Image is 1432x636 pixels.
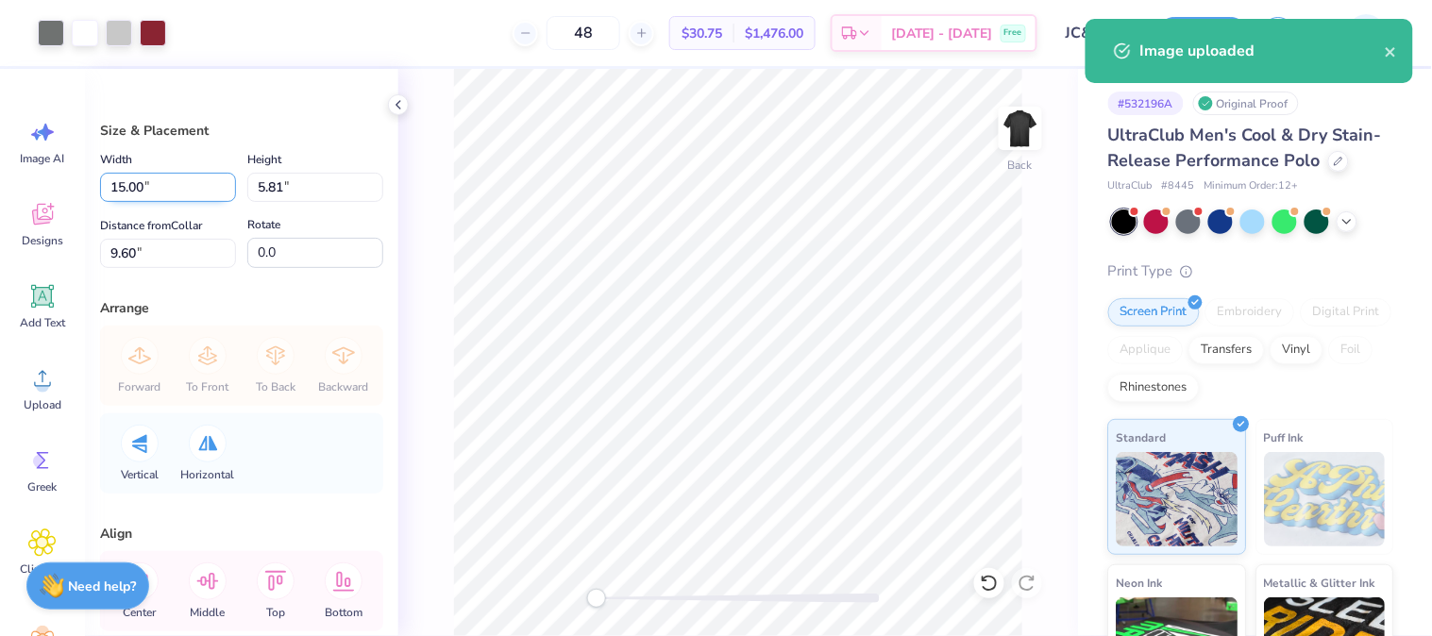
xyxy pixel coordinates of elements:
span: Center [124,605,157,620]
span: Minimum Order: 12 + [1205,178,1299,194]
div: Vinyl [1271,336,1323,364]
span: Metallic & Glitter Ink [1265,573,1376,593]
button: close [1385,40,1398,62]
span: Designs [22,233,63,248]
span: Puff Ink [1265,427,1305,447]
input: Untitled Design [1052,14,1144,52]
span: Middle [191,605,226,620]
strong: Need help? [69,577,137,595]
span: Vertical [121,467,159,482]
span: Upload [24,397,61,412]
span: UltraClub [1108,178,1153,194]
div: Transfers [1189,336,1265,364]
span: Add Text [20,315,65,330]
span: Neon Ink [1117,573,1163,593]
div: # 532196A [1108,92,1184,115]
div: Align [100,524,383,544]
div: Foil [1329,336,1373,364]
img: Hughe Josh Cabanete [1348,14,1386,52]
img: Puff Ink [1265,452,1387,546]
div: Screen Print [1108,298,1200,326]
span: UltraClub Men's Cool & Dry Stain-Release Performance Polo [1108,124,1382,172]
label: Width [100,148,132,171]
label: Height [247,148,281,171]
div: Size & Placement [100,121,383,141]
img: Standard [1117,452,1238,546]
div: Original Proof [1193,92,1299,115]
a: HJ [1319,14,1394,52]
input: – – [547,16,620,50]
label: Rotate [247,213,280,236]
div: Arrange [100,298,383,318]
span: Clipart & logos [11,561,74,592]
span: $1,476.00 [745,24,803,43]
div: Applique [1108,336,1184,364]
span: Free [1004,26,1022,40]
span: Image AI [21,151,65,166]
img: Back [1002,109,1039,147]
div: Digital Print [1301,298,1392,326]
span: # 8445 [1162,178,1195,194]
div: Rhinestones [1108,374,1200,402]
span: Greek [28,479,58,494]
span: $30.75 [682,24,722,43]
span: Bottom [325,605,362,620]
div: Image uploaded [1140,40,1385,62]
span: [DATE] - [DATE] [891,24,993,43]
div: Embroidery [1205,298,1295,326]
div: Print Type [1108,260,1394,282]
div: Accessibility label [587,589,606,608]
span: Horizontal [181,467,235,482]
div: Back [1008,157,1033,174]
label: Distance from Collar [100,214,202,237]
span: Standard [1117,427,1167,447]
span: Top [266,605,285,620]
